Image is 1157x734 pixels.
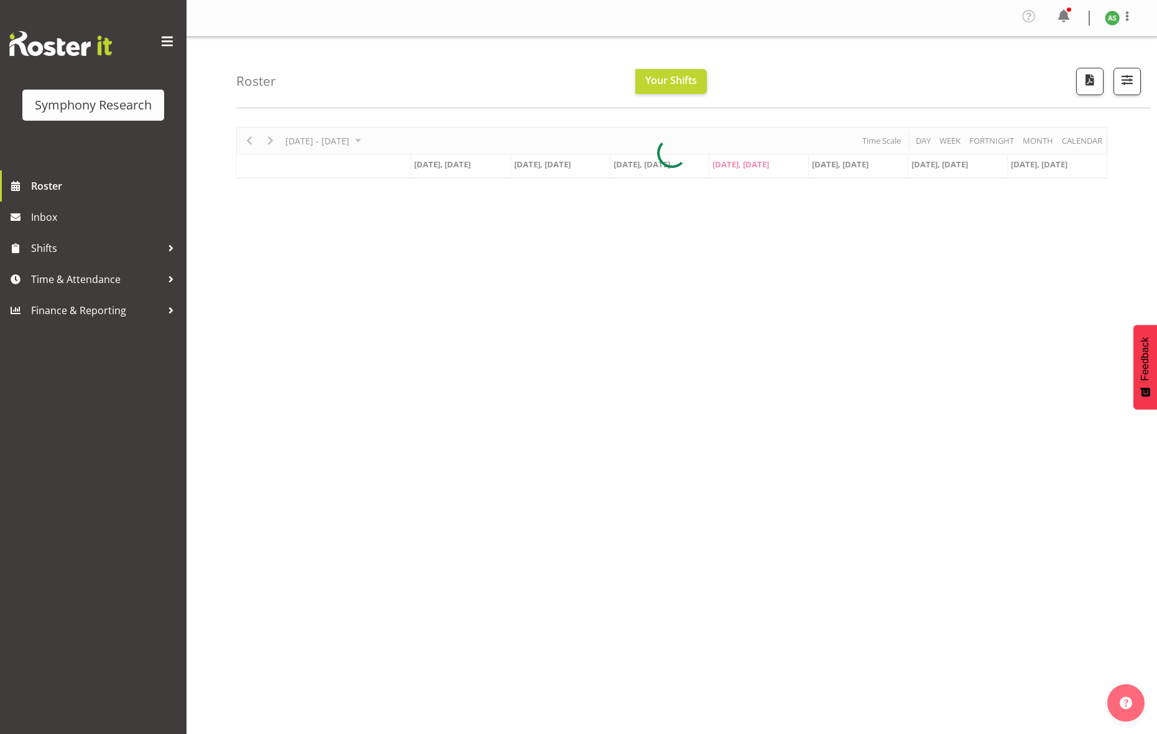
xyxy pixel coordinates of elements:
span: Finance & Reporting [31,301,162,320]
span: Your Shifts [645,73,697,87]
span: Inbox [31,208,180,226]
button: Feedback - Show survey [1133,325,1157,409]
button: Download a PDF of the roster according to the set date range. [1076,68,1104,95]
span: Time & Attendance [31,270,162,289]
img: Rosterit website logo [9,31,112,56]
span: Shifts [31,239,162,258]
button: Your Shifts [635,69,707,94]
span: Roster [31,177,180,195]
span: Feedback [1140,337,1151,381]
img: help-xxl-2.png [1120,697,1132,709]
img: ange-steiger11422.jpg [1105,11,1120,26]
div: Symphony Research [35,96,152,114]
button: Filter Shifts [1113,68,1141,95]
h4: Roster [236,74,276,88]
